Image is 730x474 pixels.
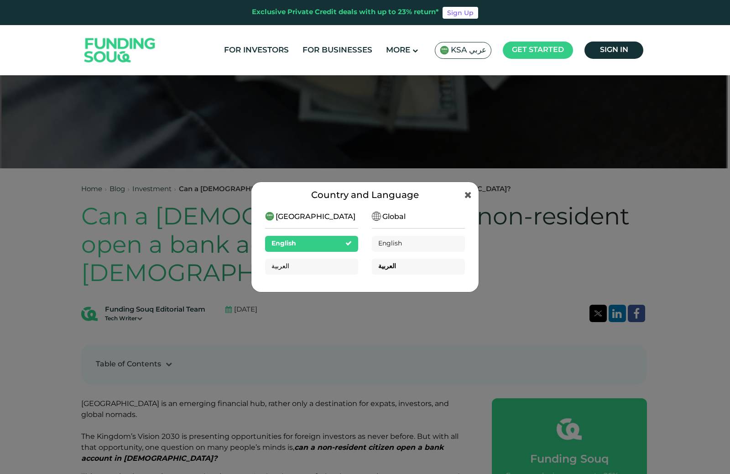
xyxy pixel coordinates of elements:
[378,240,402,247] span: English
[271,240,296,247] span: English
[222,43,291,58] a: For Investors
[271,263,289,270] span: العربية
[265,212,274,221] img: SA Flag
[378,263,396,270] span: العربية
[584,42,643,59] a: Sign in
[265,189,465,203] div: Country and Language
[443,7,478,19] a: Sign Up
[600,47,628,53] span: Sign in
[75,27,165,73] img: Logo
[372,212,381,221] img: SA Flag
[252,7,439,18] div: Exclusive Private Credit deals with up to 23% return*
[386,47,410,54] span: More
[300,43,375,58] a: For Businesses
[512,47,564,53] span: Get started
[440,46,449,55] img: SA Flag
[451,45,486,56] span: KSA عربي
[382,212,406,223] span: Global
[276,212,355,223] span: [GEOGRAPHIC_DATA]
